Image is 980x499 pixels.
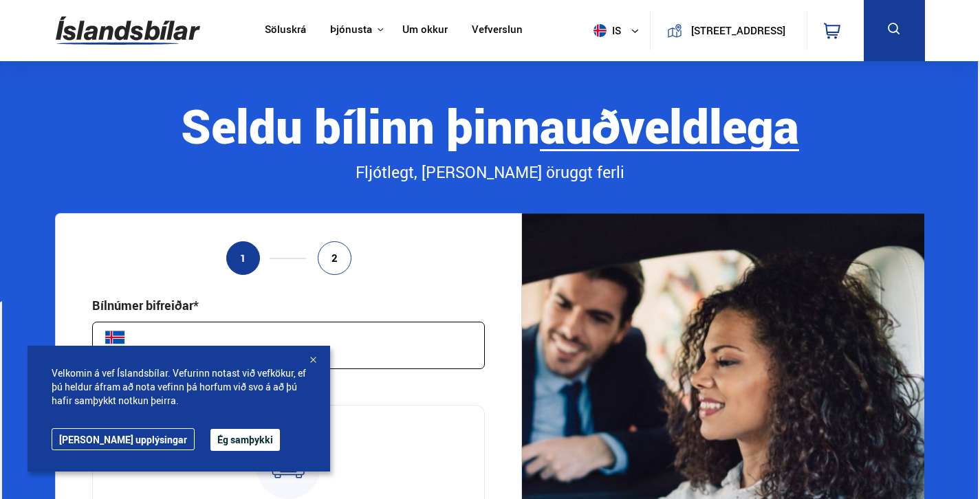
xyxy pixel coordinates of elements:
[240,252,246,264] span: 1
[402,23,448,38] a: Um okkur
[52,428,195,450] a: [PERSON_NAME] upplýsingar
[55,161,924,184] div: Fljótlegt, [PERSON_NAME] öruggt ferli
[55,100,924,151] div: Seldu bílinn þinn
[92,297,199,313] div: Bílnúmer bifreiðar*
[588,10,650,51] button: is
[594,24,607,37] img: svg+xml;base64,PHN2ZyB4bWxucz0iaHR0cDovL3d3dy53My5vcmcvMjAwMC9zdmciIHdpZHRoPSI1MTIiIGhlaWdodD0iNT...
[588,24,622,37] span: is
[330,23,372,36] button: Þjónusta
[56,8,200,53] img: G0Ugv5HjCgRt.svg
[472,23,523,38] a: Vefverslun
[52,366,306,408] span: Velkomin á vef Íslandsbílar. Vefurinn notast við vefkökur, ef þú heldur áfram að nota vefinn þá h...
[658,11,798,50] a: [STREET_ADDRESS]
[265,23,306,38] a: Söluskrá
[540,93,799,157] b: auðveldlega
[331,252,338,264] span: 2
[688,25,789,36] button: [STREET_ADDRESS]
[210,429,280,451] button: Ég samþykki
